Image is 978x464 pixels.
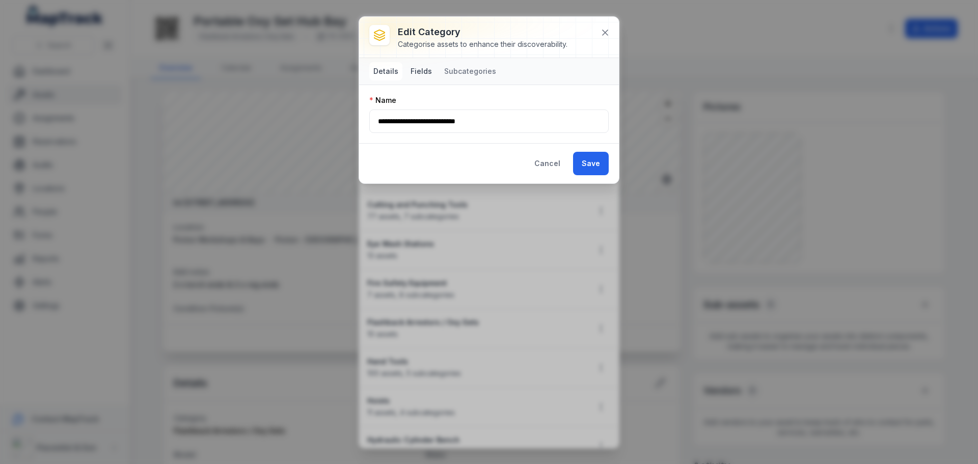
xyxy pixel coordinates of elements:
div: Categorise assets to enhance their discoverability. [398,39,567,49]
button: Cancel [526,152,569,175]
button: Subcategories [440,62,500,80]
button: Save [573,152,609,175]
button: Details [369,62,402,80]
h3: Edit category [398,25,567,39]
label: Name [369,95,396,105]
button: Fields [406,62,436,80]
